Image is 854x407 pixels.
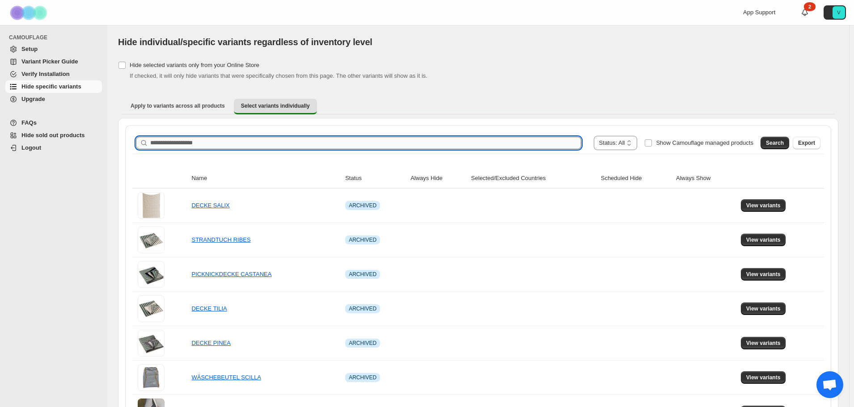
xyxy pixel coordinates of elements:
[234,99,317,114] button: Select variants individually
[5,142,102,154] a: Logout
[798,139,815,147] span: Export
[21,96,45,102] span: Upgrade
[9,34,103,41] span: CAMOUFLAGE
[824,5,846,20] button: Avatar with initials V
[746,271,781,278] span: View variants
[741,371,786,384] button: View variants
[5,43,102,55] a: Setup
[408,168,468,189] th: Always Hide
[349,305,376,312] span: ARCHIVED
[123,99,232,113] button: Apply to variants across all products
[5,55,102,68] a: Variant Picker Guide
[673,168,738,189] th: Always Show
[5,93,102,105] a: Upgrade
[189,168,342,189] th: Name
[800,8,809,17] a: 2
[130,72,427,79] span: If checked, it will only hide variants that were specifically chosen from this page. The other va...
[191,236,250,243] a: STRANDTUCH RIBES
[21,119,37,126] span: FAQs
[5,80,102,93] a: Hide specific variants
[349,236,376,243] span: ARCHIVED
[746,374,781,381] span: View variants
[349,374,376,381] span: ARCHIVED
[5,129,102,142] a: Hide sold out products
[766,139,784,147] span: Search
[131,102,225,109] span: Apply to variants across all products
[741,337,786,349] button: View variants
[191,340,230,346] a: DECKE PINEA
[761,137,789,149] button: Search
[816,371,843,398] a: Chat öffnen
[598,168,673,189] th: Scheduled Hide
[741,199,786,212] button: View variants
[746,305,781,312] span: View variants
[7,0,52,25] img: Camouflage
[191,202,229,209] a: DECKE SALIX
[349,271,376,278] span: ARCHIVED
[21,71,70,77] span: Verify Installation
[21,144,41,151] span: Logout
[21,46,38,52] span: Setup
[746,340,781,347] span: View variants
[21,83,81,90] span: Hide specific variants
[837,10,841,15] text: V
[138,330,165,357] img: DECKE PINEA
[741,234,786,246] button: View variants
[21,58,78,65] span: Variant Picker Guide
[191,374,261,381] a: WÄSCHEBEUTEL SCILLA
[138,227,165,253] img: STRANDTUCH RIBES
[130,62,259,68] span: Hide selected variants only from your Online Store
[191,305,227,312] a: DECKE TILIA
[21,132,85,138] span: Hide sold out products
[138,261,165,288] img: PICKNICKDECKE CASTANEA
[138,192,165,219] img: DECKE SALIX
[241,102,310,109] span: Select variants individually
[656,139,753,146] span: Show Camouflage managed products
[5,68,102,80] a: Verify Installation
[5,117,102,129] a: FAQs
[469,168,598,189] th: Selected/Excluded Countries
[118,37,372,47] span: Hide individual/specific variants regardless of inventory level
[349,340,376,347] span: ARCHIVED
[743,9,775,16] span: App Support
[741,268,786,281] button: View variants
[833,6,845,19] span: Avatar with initials V
[349,202,376,209] span: ARCHIVED
[138,364,165,391] img: WÄSCHEBEUTEL SCILLA
[746,236,781,243] span: View variants
[804,2,816,11] div: 2
[191,271,271,277] a: PICKNICKDECKE CASTANEA
[746,202,781,209] span: View variants
[741,302,786,315] button: View variants
[342,168,408,189] th: Status
[138,295,165,322] img: DECKE TILIA
[793,137,820,149] button: Export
